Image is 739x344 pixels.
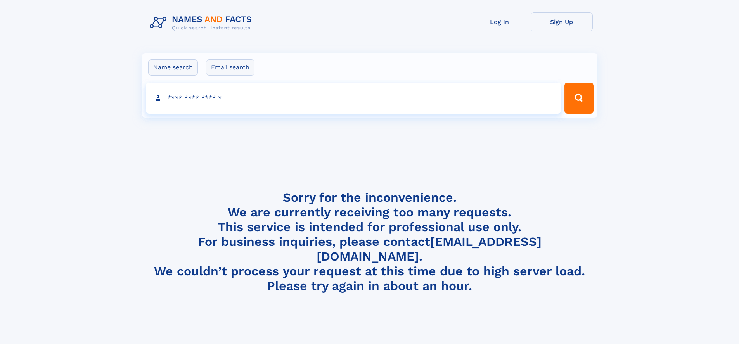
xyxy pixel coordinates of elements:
[147,12,258,33] img: Logo Names and Facts
[146,83,561,114] input: search input
[469,12,531,31] a: Log In
[148,59,198,76] label: Name search
[317,234,542,264] a: [EMAIL_ADDRESS][DOMAIN_NAME]
[564,83,593,114] button: Search Button
[206,59,254,76] label: Email search
[147,190,593,294] h4: Sorry for the inconvenience. We are currently receiving too many requests. This service is intend...
[531,12,593,31] a: Sign Up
